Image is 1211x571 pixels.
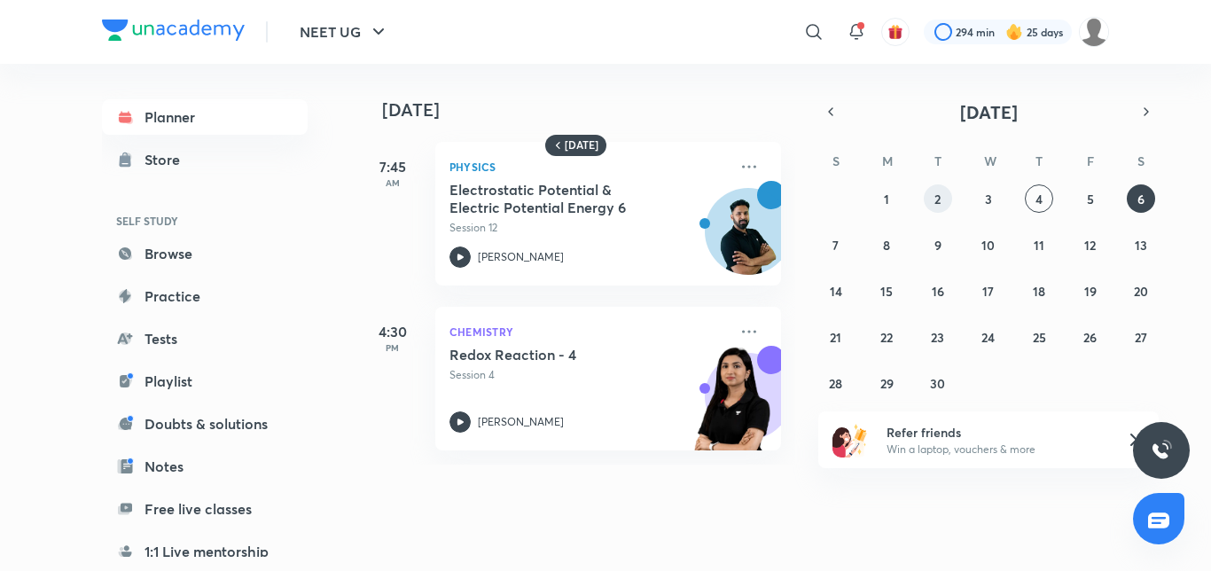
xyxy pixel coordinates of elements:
a: Free live classes [102,491,308,527]
button: September 4, 2025 [1025,184,1053,213]
button: September 26, 2025 [1076,323,1105,351]
button: September 20, 2025 [1127,277,1155,305]
a: Company Logo [102,20,245,45]
p: Chemistry [449,321,728,342]
abbr: September 25, 2025 [1033,329,1046,346]
abbr: September 6, 2025 [1137,191,1145,207]
p: AM [357,177,428,188]
abbr: September 15, 2025 [880,283,893,300]
button: September 1, 2025 [872,184,901,213]
abbr: September 16, 2025 [932,283,944,300]
abbr: September 28, 2025 [829,375,842,392]
button: September 22, 2025 [872,323,901,351]
button: September 29, 2025 [872,369,901,397]
abbr: September 29, 2025 [880,375,894,392]
button: September 2, 2025 [924,184,952,213]
img: unacademy [684,346,781,468]
abbr: Saturday [1137,153,1145,169]
abbr: September 9, 2025 [934,237,941,254]
abbr: September 12, 2025 [1084,237,1096,254]
abbr: September 26, 2025 [1083,329,1097,346]
img: streak [1005,23,1023,41]
abbr: Tuesday [934,153,941,169]
img: ttu [1151,440,1172,461]
button: September 3, 2025 [974,184,1003,213]
h5: 4:30 [357,321,428,342]
button: September 17, 2025 [974,277,1003,305]
h6: [DATE] [565,138,598,153]
a: Store [102,142,308,177]
abbr: September 23, 2025 [931,329,944,346]
a: Notes [102,449,308,484]
abbr: September 22, 2025 [880,329,893,346]
span: [DATE] [960,100,1018,124]
abbr: September 11, 2025 [1034,237,1044,254]
h6: Refer friends [887,423,1105,442]
abbr: September 13, 2025 [1135,237,1147,254]
abbr: September 8, 2025 [883,237,890,254]
p: Session 4 [449,367,728,383]
img: Avatar [706,198,791,283]
abbr: September 1, 2025 [884,191,889,207]
button: September 19, 2025 [1076,277,1105,305]
h6: SELF STUDY [102,206,308,236]
button: September 13, 2025 [1127,231,1155,259]
a: Playlist [102,364,308,399]
button: September 8, 2025 [872,231,901,259]
p: Win a laptop, vouchers & more [887,442,1105,458]
abbr: Sunday [832,153,840,169]
button: September 18, 2025 [1025,277,1053,305]
abbr: September 27, 2025 [1135,329,1147,346]
p: Session 12 [449,220,728,236]
img: referral [832,422,868,458]
button: September 27, 2025 [1127,323,1155,351]
button: September 14, 2025 [822,277,850,305]
a: Planner [102,99,308,135]
button: September 16, 2025 [924,277,952,305]
p: [PERSON_NAME] [478,249,564,265]
abbr: September 24, 2025 [981,329,995,346]
a: Practice [102,278,308,314]
img: Company Logo [102,20,245,41]
a: Tests [102,321,308,356]
abbr: September 10, 2025 [981,237,995,254]
img: avatar [887,24,903,40]
abbr: September 21, 2025 [830,329,841,346]
button: September 7, 2025 [822,231,850,259]
h5: Redox Reaction - 4 [449,346,670,364]
button: September 5, 2025 [1076,184,1105,213]
abbr: September 3, 2025 [985,191,992,207]
a: Browse [102,236,308,271]
p: PM [357,342,428,353]
button: September 24, 2025 [974,323,1003,351]
button: September 10, 2025 [974,231,1003,259]
abbr: September 14, 2025 [830,283,842,300]
abbr: September 7, 2025 [832,237,839,254]
h5: Electrostatic Potential & Electric Potential Energy 6 [449,181,670,216]
button: avatar [881,18,910,46]
abbr: Wednesday [984,153,996,169]
abbr: Monday [882,153,893,169]
button: September 25, 2025 [1025,323,1053,351]
h5: 7:45 [357,156,428,177]
button: September 30, 2025 [924,369,952,397]
div: Store [145,149,191,170]
p: Physics [449,156,728,177]
button: September 15, 2025 [872,277,901,305]
a: 1:1 Live mentorship [102,534,308,569]
abbr: September 4, 2025 [1035,191,1043,207]
button: [DATE] [843,99,1134,124]
button: September 12, 2025 [1076,231,1105,259]
abbr: September 30, 2025 [930,375,945,392]
h4: [DATE] [382,99,799,121]
abbr: Friday [1087,153,1094,169]
abbr: September 19, 2025 [1084,283,1097,300]
abbr: September 18, 2025 [1033,283,1045,300]
button: September 11, 2025 [1025,231,1053,259]
button: NEET UG [289,14,400,50]
abbr: September 2, 2025 [934,191,941,207]
button: September 6, 2025 [1127,184,1155,213]
button: September 28, 2025 [822,369,850,397]
abbr: Thursday [1035,153,1043,169]
a: Doubts & solutions [102,406,308,442]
